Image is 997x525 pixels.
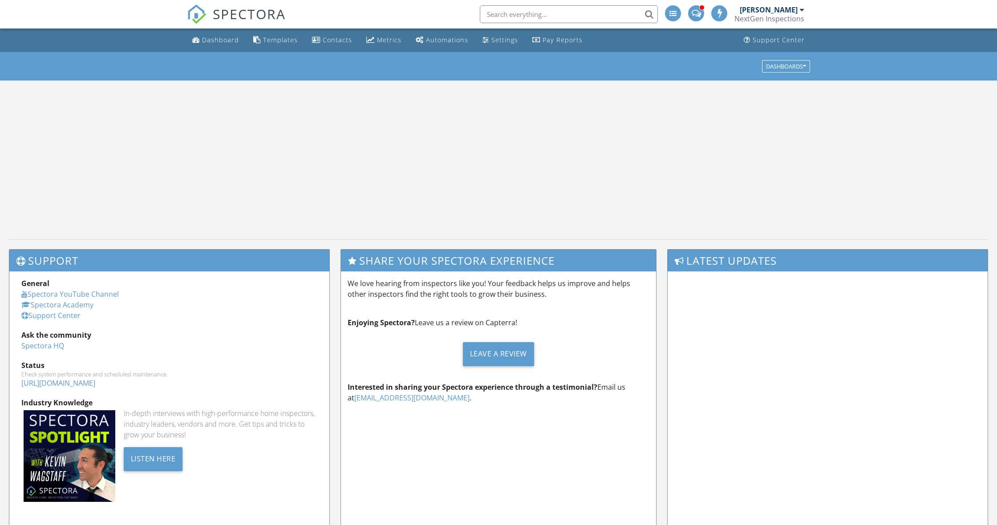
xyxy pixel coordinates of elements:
h3: Share Your Spectora Experience [341,250,656,271]
img: Spectoraspolightmain [24,410,115,502]
div: In-depth interviews with high-performance home inspectors, industry leaders, vendors and more. Ge... [124,408,318,440]
div: Status [21,360,317,371]
p: We love hearing from inspectors like you! Your feedback helps us improve and helps other inspecto... [348,278,649,299]
a: Leave a Review [348,335,649,373]
div: Settings [491,36,518,44]
div: Dashboards [766,63,806,69]
a: Spectora Academy [21,300,93,310]
div: Industry Knowledge [21,397,317,408]
a: [URL][DOMAIN_NAME] [21,378,95,388]
div: Metrics [377,36,401,44]
div: Automations [426,36,468,44]
a: Spectora YouTube Channel [21,289,119,299]
div: NextGen Inspections [734,14,804,23]
button: Dashboards [762,60,810,73]
div: Listen Here [124,447,183,471]
div: Pay Reports [543,36,583,44]
a: Support Center [740,32,808,48]
p: Email us at . [348,382,649,403]
a: Dashboard [189,32,243,48]
strong: Enjoying Spectora? [348,318,415,327]
div: Leave a Review [463,342,534,366]
a: Support Center [21,311,81,320]
div: Templates [263,36,298,44]
div: Contacts [323,36,352,44]
h3: Latest Updates [668,250,988,271]
input: Search everything... [480,5,658,23]
a: Metrics [363,32,405,48]
p: Leave us a review on Capterra! [348,317,649,328]
span: SPECTORA [213,4,286,23]
div: Ask the community [21,330,317,340]
a: Pay Reports [529,32,586,48]
img: The Best Home Inspection Software - Spectora [187,4,207,24]
div: Support Center [753,36,805,44]
div: [PERSON_NAME] [740,5,798,14]
a: SPECTORA [187,12,286,31]
a: Templates [250,32,301,48]
a: [EMAIL_ADDRESS][DOMAIN_NAME] [354,393,470,403]
div: Dashboard [202,36,239,44]
div: Check system performance and scheduled maintenance. [21,371,317,378]
a: Settings [479,32,522,48]
a: Automations (Advanced) [412,32,472,48]
strong: Interested in sharing your Spectora experience through a testimonial? [348,382,597,392]
strong: General [21,279,49,288]
a: Contacts [308,32,356,48]
h3: Support [9,250,329,271]
a: Listen Here [124,453,183,463]
a: Spectora HQ [21,341,64,351]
